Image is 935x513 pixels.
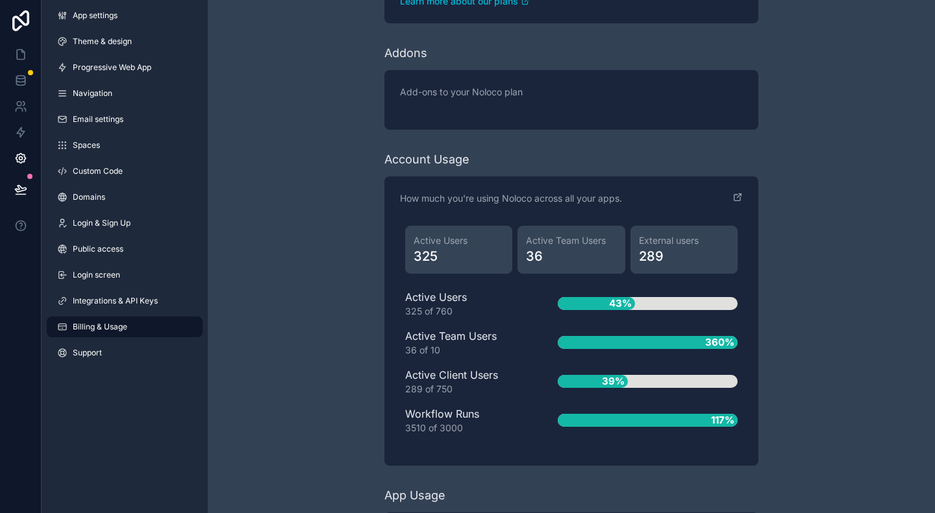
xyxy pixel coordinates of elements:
[384,44,427,62] div: Addons
[47,187,203,208] a: Domains
[599,371,628,392] span: 39%
[702,332,738,353] span: 360%
[414,234,504,247] span: Active Users
[73,218,131,228] span: Login & Sign Up
[73,166,123,176] span: Custom Code
[47,57,203,78] a: Progressive Web App
[526,247,616,265] span: 36
[384,150,469,169] div: Account Usage
[73,348,102,358] span: Support
[47,5,203,26] a: App settings
[47,109,203,130] a: Email settings
[47,213,203,233] a: Login & Sign Up
[708,410,738,431] span: 117%
[405,367,516,396] div: Active Client Users
[73,296,158,306] span: Integrations & API Keys
[73,140,100,150] span: Spaces
[47,316,203,337] a: Billing & Usage
[47,239,203,259] a: Public access
[405,344,516,357] div: 36 of 10
[73,270,120,280] span: Login screen
[400,86,743,99] p: Add-ons to your Noloco plan
[405,328,516,357] div: Active Team Users
[639,247,729,265] span: 289
[73,322,127,332] span: Billing & Usage
[384,486,445,505] div: App Usage
[73,114,123,125] span: Email settings
[73,88,112,99] span: Navigation
[405,383,516,396] div: 289 of 750
[47,342,203,363] a: Support
[73,62,151,73] span: Progressive Web App
[47,83,203,104] a: Navigation
[73,244,123,254] span: Public access
[400,192,622,205] p: How much you're using Noloco across all your apps.
[73,36,132,47] span: Theme & design
[47,31,203,52] a: Theme & design
[47,291,203,311] a: Integrations & API Keys
[47,135,203,156] a: Spaces
[405,406,516,435] div: Workflow Runs
[405,289,516,318] div: Active Users
[639,234,729,247] span: External users
[47,161,203,182] a: Custom Code
[73,192,105,202] span: Domains
[414,247,504,265] span: 325
[73,10,118,21] span: App settings
[47,265,203,285] a: Login screen
[405,305,516,318] div: 325 of 760
[526,234,616,247] span: Active Team Users
[606,293,635,315] span: 43%
[405,422,516,435] div: 3510 of 3000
